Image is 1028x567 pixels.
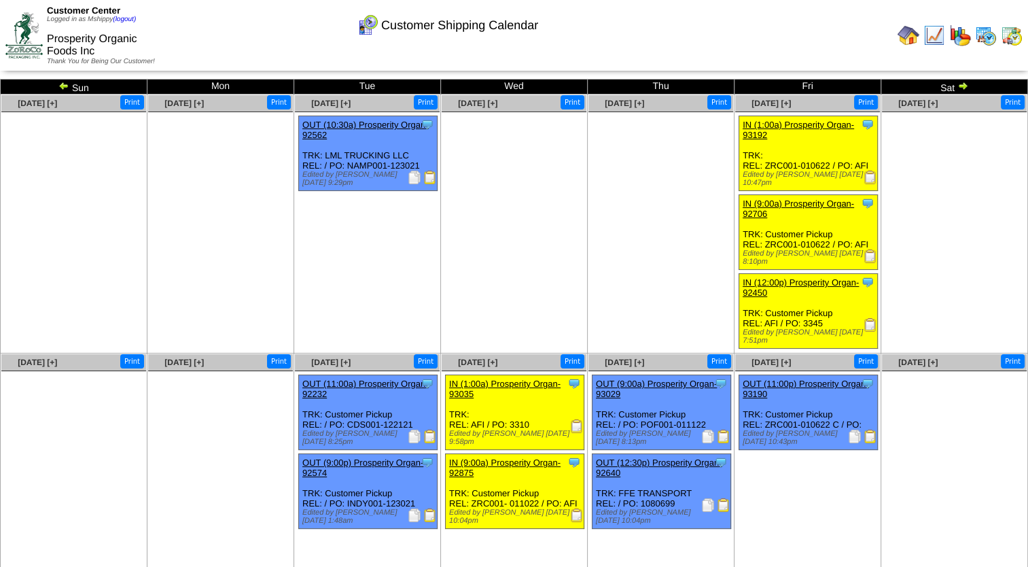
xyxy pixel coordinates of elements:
[743,250,877,266] div: Edited by [PERSON_NAME] [DATE] 8:10pm
[18,99,57,108] a: [DATE] [+]
[743,430,877,446] div: Edited by [PERSON_NAME] [DATE] 10:43pm
[717,430,730,443] img: Bill of Lading
[596,509,730,525] div: Edited by [PERSON_NAME] [DATE] 10:04pm
[449,458,561,478] a: IN (9:00a) Prosperity Organ-92875
[446,375,584,450] div: TRK: REL: AFI / PO: 3310
[596,379,717,399] a: OUT (9:00a) Prosperity Organ-93029
[446,454,584,529] div: TRK: Customer Pickup REL: ZRC001- 011022 / PO: AFI
[751,358,791,367] a: [DATE] [+]
[423,430,437,443] img: Bill of Lading
[714,456,728,469] img: Tooltip
[47,33,137,57] span: Prosperity Organic Foods Inc
[423,509,437,522] img: Bill of Lading
[957,80,968,91] img: arrowright.gif
[898,99,938,108] a: [DATE] [+]
[854,354,878,368] button: Print
[267,354,291,368] button: Print
[302,430,437,446] div: Edited by [PERSON_NAME] [DATE] 8:25pm
[561,354,584,368] button: Print
[743,328,877,345] div: Edited by [PERSON_NAME] [DATE] 7:51pm
[570,419,584,433] img: Receiving Document
[267,95,291,109] button: Print
[861,377,874,390] img: Tooltip
[302,458,423,478] a: OUT (9:00p) Prosperity Organ-92574
[592,454,731,529] div: TRK: FFE TRANSPORT REL: / PO: 1080699
[1001,354,1025,368] button: Print
[864,318,877,332] img: Receiving Document
[714,377,728,390] img: Tooltip
[302,379,428,399] a: OUT (11:00a) Prosperity Organ-92232
[302,120,428,140] a: OUT (10:30a) Prosperity Organ-92562
[596,458,722,478] a: OUT (12:30p) Prosperity Organ-92640
[588,80,734,94] td: Thu
[299,375,438,450] div: TRK: Customer Pickup REL: / PO: CDS001-122121
[743,171,877,187] div: Edited by [PERSON_NAME] [DATE] 10:47pm
[311,99,351,108] a: [DATE] [+]
[408,430,421,443] img: Packing Slip
[294,80,441,94] td: Tue
[147,80,294,94] td: Mon
[421,118,434,131] img: Tooltip
[605,99,644,108] a: [DATE] [+]
[751,99,791,108] a: [DATE] [+]
[357,14,378,36] img: calendarcustomer.gif
[861,196,874,210] img: Tooltip
[570,509,584,522] img: Receiving Document
[58,80,69,91] img: arrowleft.gif
[458,99,497,108] span: [DATE] [+]
[441,80,588,94] td: Wed
[743,379,868,399] a: OUT (11:00p) Prosperity Organ-93190
[701,498,715,512] img: Packing Slip
[299,454,438,529] div: TRK: Customer Pickup REL: / PO: INDY001-123021
[898,24,919,46] img: home.gif
[449,430,584,446] div: Edited by [PERSON_NAME] [DATE] 9:58pm
[854,95,878,109] button: Print
[1001,24,1023,46] img: calendarinout.gif
[299,116,438,191] div: TRK: LML TRUCKING LLC REL: / PO: NAMP001-123021
[898,358,938,367] a: [DATE] [+]
[923,24,945,46] img: line_graph.gif
[120,354,144,368] button: Print
[408,509,421,522] img: Packing Slip
[864,250,877,263] img: Receiving Document
[414,354,438,368] button: Print
[449,509,584,525] div: Edited by [PERSON_NAME] [DATE] 10:04pm
[605,358,644,367] a: [DATE] [+]
[113,16,136,23] a: (logout)
[717,498,730,512] img: Bill of Lading
[47,5,120,16] span: Customer Center
[864,171,877,184] img: Receiving Document
[739,375,878,450] div: TRK: Customer Pickup REL: ZRC001-010622 C / PO:
[302,171,437,187] div: Edited by [PERSON_NAME] [DATE] 9:29pm
[707,354,731,368] button: Print
[861,118,874,131] img: Tooltip
[47,16,136,23] span: Logged in as Mshippy
[18,358,57,367] a: [DATE] [+]
[458,358,497,367] a: [DATE] [+]
[423,171,437,184] img: Bill of Lading
[739,195,878,270] div: TRK: Customer Pickup REL: ZRC001-010622 / PO: AFI
[164,358,204,367] a: [DATE] [+]
[311,358,351,367] span: [DATE] [+]
[414,95,438,109] button: Print
[1001,95,1025,109] button: Print
[47,58,155,65] span: Thank You for Being Our Customer!
[164,99,204,108] span: [DATE] [+]
[1,80,147,94] td: Sun
[734,80,881,94] td: Fri
[743,277,859,298] a: IN (12:00p) Prosperity Organ-92450
[381,18,538,33] span: Customer Shipping Calendar
[596,430,730,446] div: Edited by [PERSON_NAME] [DATE] 8:13pm
[302,509,437,525] div: Edited by [PERSON_NAME] [DATE] 1:48am
[861,275,874,289] img: Tooltip
[739,116,878,191] div: TRK: REL: ZRC001-010622 / PO: AFI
